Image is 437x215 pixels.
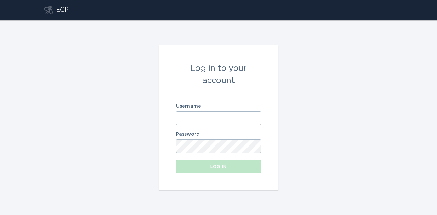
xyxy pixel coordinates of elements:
[176,132,261,137] label: Password
[44,6,53,14] button: Go to dashboard
[176,160,261,173] button: Log in
[176,104,261,109] label: Username
[176,62,261,87] div: Log in to your account
[179,165,258,169] div: Log in
[56,6,69,14] div: ECP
